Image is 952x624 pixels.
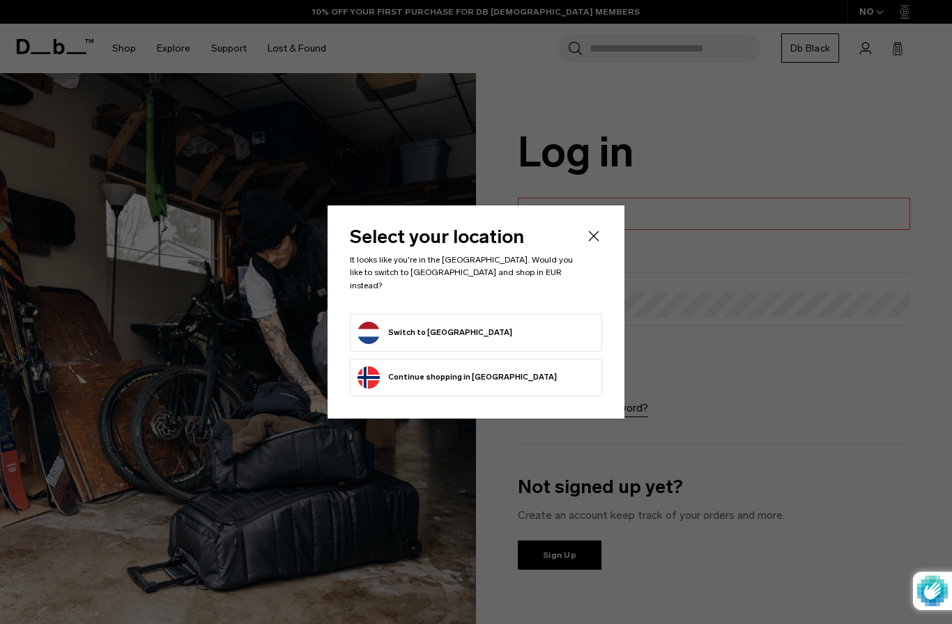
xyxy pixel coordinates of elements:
[358,366,557,389] button: Continue
[917,572,948,610] img: Protected by hCaptcha
[350,228,578,247] h2: Select your location
[585,228,602,244] button: Close
[358,322,512,344] button: Redirect
[350,253,578,291] p: It looks like you're in the [GEOGRAPHIC_DATA]. Would you like to switch to [GEOGRAPHIC_DATA] and ...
